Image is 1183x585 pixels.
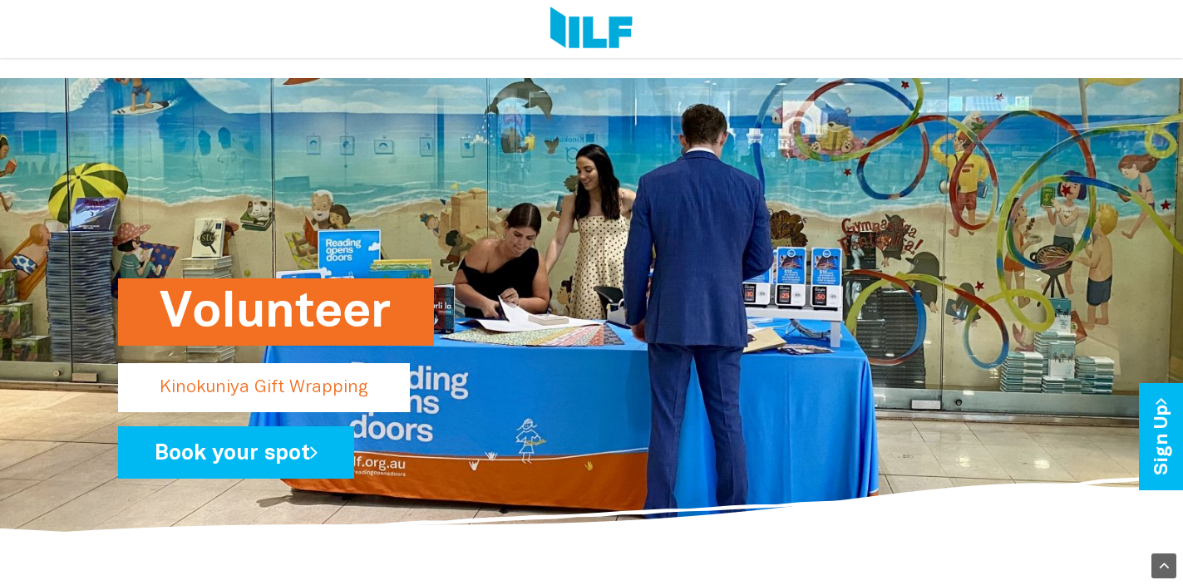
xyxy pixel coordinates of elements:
a: Book your spot [118,426,354,479]
div: Scroll Back to Top [1151,553,1176,578]
img: Logo [550,7,633,52]
h1: Volunteer [160,278,392,346]
p: Kinokuniya Gift Wrapping [118,363,410,412]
